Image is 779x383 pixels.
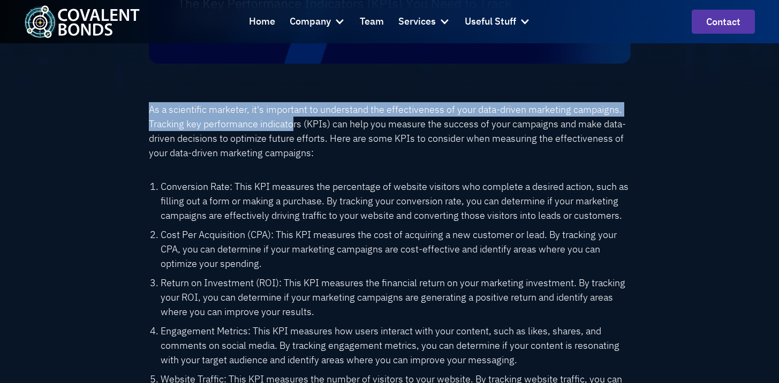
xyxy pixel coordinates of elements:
[149,102,631,160] p: As a scientific marketer, it's important to understand the effectiveness of your data-driven mark...
[465,14,516,29] div: Useful Stuff
[249,7,275,36] a: Home
[360,7,384,36] a: Team
[398,7,450,36] div: Services
[398,14,436,29] div: Services
[161,179,631,223] li: Conversion Rate: This KPI measures the percentage of website visitors who complete a desired acti...
[161,227,631,271] li: Cost Per Acquisition (CPA): This KPI measures the cost of acquiring a new customer or lead. By tr...
[586,259,779,383] iframe: Chat Widget
[24,5,140,38] img: Covalent Bonds White / Teal Logo
[360,14,384,29] div: Team
[465,7,531,36] div: Useful Stuff
[161,275,631,319] li: Return on Investment (ROI): This KPI measures the financial return on your marketing investment. ...
[692,10,755,34] a: contact
[161,324,631,367] li: Engagement Metrics: This KPI measures how users interact with your content, such as likes, shares...
[290,7,345,36] div: Company
[24,5,140,38] a: home
[249,14,275,29] div: Home
[290,14,331,29] div: Company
